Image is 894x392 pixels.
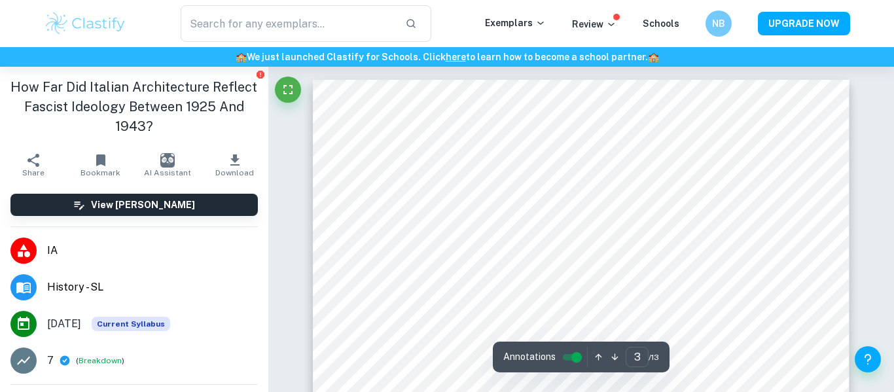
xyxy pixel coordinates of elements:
[134,147,201,183] button: AI Assistant
[201,147,268,183] button: Download
[80,168,120,177] span: Bookmark
[855,346,881,372] button: Help and Feedback
[10,194,258,216] button: View [PERSON_NAME]
[706,10,732,37] button: NB
[47,353,54,368] p: 7
[44,10,127,37] img: Clastify logo
[181,5,395,42] input: Search for any exemplars...
[47,316,81,332] span: [DATE]
[446,52,466,62] a: here
[711,16,726,31] h6: NB
[215,168,254,177] span: Download
[92,317,170,331] div: This exemplar is based on the current syllabus. Feel free to refer to it for inspiration/ideas wh...
[160,153,175,168] img: AI Assistant
[275,77,301,103] button: Fullscreen
[649,351,659,363] span: / 13
[236,52,247,62] span: 🏫
[256,69,266,79] button: Report issue
[643,18,679,29] a: Schools
[91,198,195,212] h6: View [PERSON_NAME]
[758,12,850,35] button: UPGRADE NOW
[67,147,134,183] button: Bookmark
[485,16,546,30] p: Exemplars
[22,168,45,177] span: Share
[648,52,659,62] span: 🏫
[47,243,258,258] span: IA
[572,17,617,31] p: Review
[47,279,258,295] span: History - SL
[144,168,191,177] span: AI Assistant
[3,50,891,64] h6: We just launched Clastify for Schools. Click to learn how to become a school partner.
[92,317,170,331] span: Current Syllabus
[76,355,124,367] span: ( )
[79,355,122,366] button: Breakdown
[503,350,556,364] span: Annotations
[10,77,258,136] h1: How Far Did Italian Architecture Reflect Fascist Ideology Between 1925 And 1943?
